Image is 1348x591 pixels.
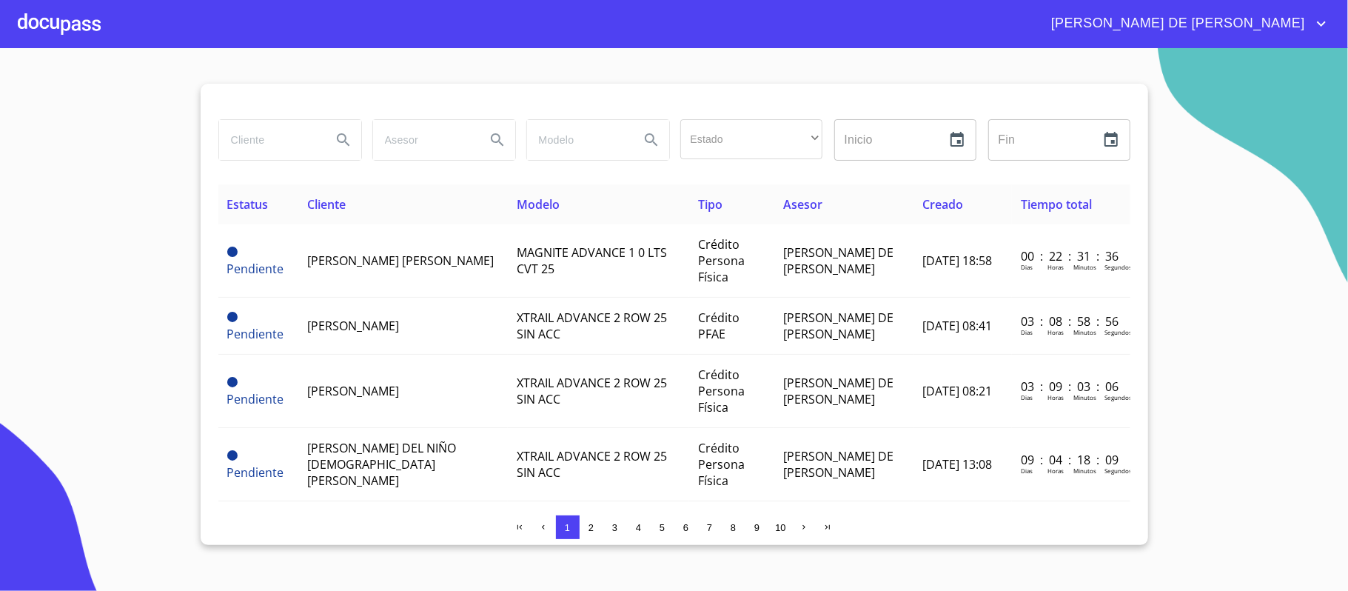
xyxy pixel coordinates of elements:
[1104,393,1132,401] p: Segundos
[1040,12,1330,36] button: account of current user
[922,456,992,473] span: [DATE] 13:08
[307,383,399,399] span: [PERSON_NAME]
[1047,467,1064,475] p: Horas
[1021,263,1033,271] p: Dias
[660,522,665,533] span: 5
[307,253,494,269] span: [PERSON_NAME] [PERSON_NAME]
[556,515,580,539] button: 1
[517,310,667,342] span: XTRAIL ADVANCE 2 ROW 25 SIN ACC
[227,450,238,461] span: Pendiente
[1021,313,1121,330] p: 03 : 08 : 58 : 56
[227,247,238,257] span: Pendiente
[636,522,641,533] span: 4
[731,522,736,533] span: 8
[1021,452,1121,468] p: 09 : 04 : 18 : 09
[627,515,651,539] button: 4
[1104,263,1132,271] p: Segundos
[922,318,992,334] span: [DATE] 08:41
[227,391,284,407] span: Pendiente
[683,522,688,533] span: 6
[775,522,785,533] span: 10
[634,122,669,158] button: Search
[783,375,893,407] span: [PERSON_NAME] DE [PERSON_NAME]
[698,236,745,285] span: Crédito Persona Física
[1021,378,1121,395] p: 03 : 09 : 03 : 06
[373,120,474,160] input: search
[745,515,769,539] button: 9
[1047,328,1064,336] p: Horas
[527,120,628,160] input: search
[517,244,667,277] span: MAGNITE ADVANCE 1 0 LTS CVT 25
[1021,467,1033,475] p: Dias
[1073,393,1096,401] p: Minutos
[698,515,722,539] button: 7
[707,522,712,533] span: 7
[219,120,320,160] input: search
[651,515,674,539] button: 5
[783,196,822,213] span: Asesor
[1047,393,1064,401] p: Horas
[698,367,745,415] span: Crédito Persona Física
[1104,328,1132,336] p: Segundos
[722,515,745,539] button: 8
[922,383,992,399] span: [DATE] 08:21
[698,440,745,489] span: Crédito Persona Física
[698,310,740,342] span: Crédito PFAE
[783,244,893,277] span: [PERSON_NAME] DE [PERSON_NAME]
[698,196,722,213] span: Tipo
[1021,248,1121,264] p: 00 : 22 : 31 : 36
[580,515,603,539] button: 2
[227,326,284,342] span: Pendiente
[783,448,893,481] span: [PERSON_NAME] DE [PERSON_NAME]
[754,522,759,533] span: 9
[480,122,515,158] button: Search
[307,318,399,334] span: [PERSON_NAME]
[1104,467,1132,475] p: Segundos
[922,196,963,213] span: Creado
[612,522,617,533] span: 3
[783,310,893,342] span: [PERSON_NAME] DE [PERSON_NAME]
[517,375,667,407] span: XTRAIL ADVANCE 2 ROW 25 SIN ACC
[603,515,627,539] button: 3
[1073,328,1096,336] p: Minutos
[307,196,346,213] span: Cliente
[680,119,822,159] div: ​
[1021,196,1092,213] span: Tiempo total
[227,261,284,277] span: Pendiente
[517,196,560,213] span: Modelo
[1047,263,1064,271] p: Horas
[589,522,594,533] span: 2
[326,122,361,158] button: Search
[1021,393,1033,401] p: Dias
[769,515,793,539] button: 10
[227,377,238,387] span: Pendiente
[922,253,992,269] span: [DATE] 18:58
[565,522,570,533] span: 1
[307,440,456,489] span: [PERSON_NAME] DEL NIÑO [DEMOGRAPHIC_DATA][PERSON_NAME]
[227,196,269,213] span: Estatus
[1021,328,1033,336] p: Dias
[1040,12,1312,36] span: [PERSON_NAME] DE [PERSON_NAME]
[227,464,284,481] span: Pendiente
[1073,263,1096,271] p: Minutos
[517,448,667,481] span: XTRAIL ADVANCE 2 ROW 25 SIN ACC
[674,515,698,539] button: 6
[227,312,238,322] span: Pendiente
[1073,467,1096,475] p: Minutos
